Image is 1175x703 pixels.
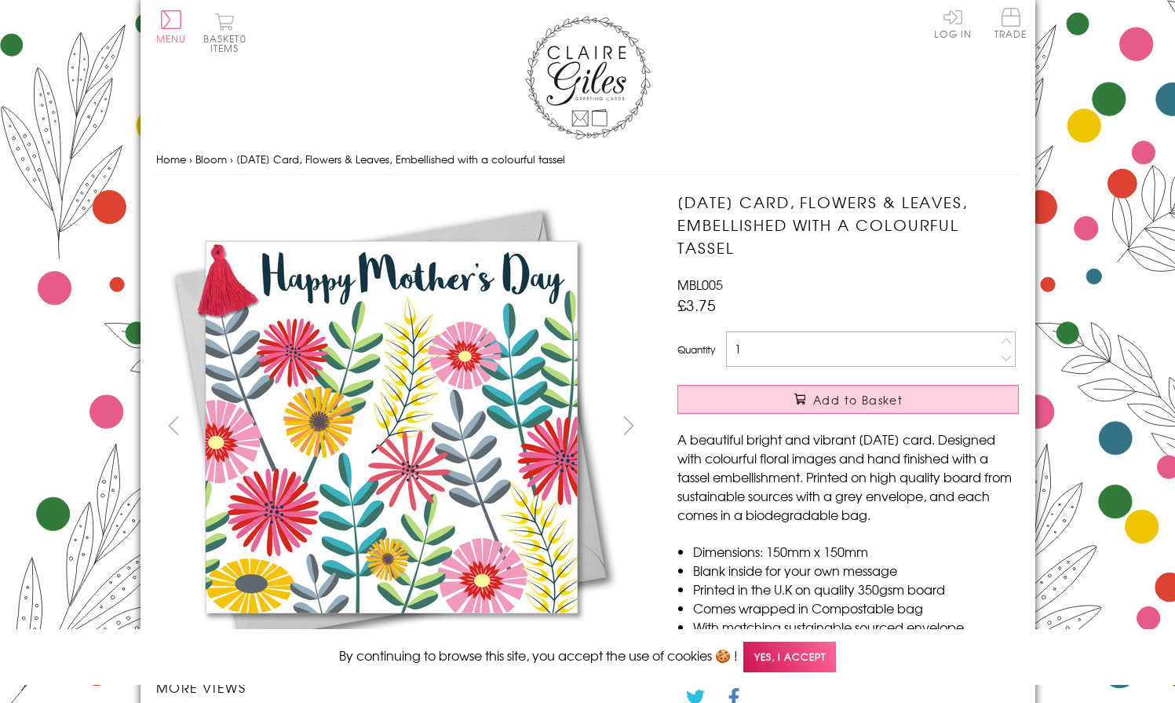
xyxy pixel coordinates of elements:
h1: [DATE] Card, Flowers & Leaves, Embellished with a colourful tassel [677,191,1019,258]
span: Menu [156,31,187,46]
li: With matching sustainable sourced envelope [693,617,1019,636]
button: prev [156,408,192,443]
span: MBL005 [677,275,723,294]
span: Trade [994,8,1027,38]
button: Add to Basket [677,385,1019,414]
h3: More views [156,678,647,697]
li: Comes wrapped in Compostable bag [693,599,1019,617]
p: A beautiful bright and vibrant [DATE] card. Designed with colourful floral images and hand finish... [677,430,1019,524]
a: Trade [994,8,1027,42]
a: Log In [934,8,972,38]
button: Basket0 items [203,13,246,53]
img: Mother's Day Card, Flowers & Leaves, Embellished with a colourful tassel [155,191,626,662]
a: Home [156,152,186,167]
span: Yes, I accept [743,642,836,672]
img: Mother's Day Card, Flowers & Leaves, Embellished with a colourful tassel [646,191,1117,662]
nav: breadcrumbs [156,144,1020,176]
span: [DATE] Card, Flowers & Leaves, Embellished with a colourful tassel [236,152,565,167]
li: Dimensions: 150mm x 150mm [693,542,1019,561]
a: Bloom [195,152,227,167]
span: › [189,152,192,167]
span: › [230,152,233,167]
label: Quantity [677,342,715,357]
img: Claire Giles Greetings Cards [525,16,651,140]
span: £3.75 [677,294,716,316]
button: next [611,408,646,443]
button: Menu [156,10,187,43]
li: Printed in the U.K on quality 350gsm board [693,580,1019,599]
li: Blank inside for your own message [693,561,1019,580]
span: 0 items [210,31,246,55]
span: Add to Basket [813,392,903,408]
